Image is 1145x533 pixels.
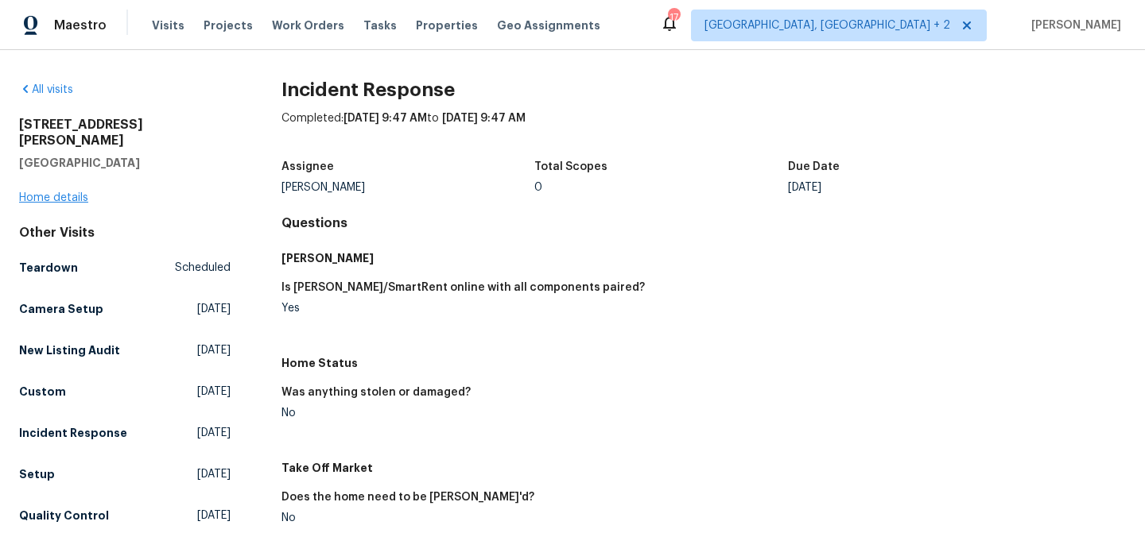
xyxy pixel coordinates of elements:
h4: Questions [281,215,1126,231]
div: Completed: to [281,110,1126,152]
div: [PERSON_NAME] [281,182,535,193]
a: Custom[DATE] [19,377,231,406]
span: [DATE] 9:47 AM [442,113,526,124]
h2: Incident Response [281,82,1126,98]
span: [DATE] [197,342,231,358]
span: Projects [204,17,253,33]
span: [DATE] [197,384,231,400]
a: New Listing Audit[DATE] [19,336,231,365]
h5: Quality Control [19,508,109,523]
span: [DATE] [197,425,231,441]
span: Work Orders [272,17,344,33]
div: Other Visits [19,225,231,241]
span: [GEOGRAPHIC_DATA], [GEOGRAPHIC_DATA] + 2 [704,17,950,33]
h5: Does the home need to be [PERSON_NAME]'d? [281,492,534,503]
h5: Incident Response [19,425,127,441]
a: TeardownScheduled [19,253,231,282]
a: Camera Setup[DATE] [19,295,231,323]
span: Visits [152,17,184,33]
h5: Was anything stolen or damaged? [281,387,471,398]
h5: New Listing Audit [19,342,120,358]
h5: Camera Setup [19,301,103,317]
a: All visits [19,84,73,95]
div: 0 [534,182,788,193]
a: Quality Control[DATE] [19,501,231,530]
div: No [281,512,691,523]
h5: [GEOGRAPHIC_DATA] [19,155,231,171]
span: [DATE] [197,301,231,317]
h5: Home Status [281,355,1126,371]
h5: [PERSON_NAME] [281,250,1126,266]
div: Yes [281,303,691,314]
h5: Is [PERSON_NAME]/SmartRent online with all components paired? [281,282,645,293]
a: Home details [19,192,88,203]
div: [DATE] [788,182,1042,193]
span: Maestro [54,17,107,33]
h5: Setup [19,466,55,482]
span: Tasks [363,20,397,31]
a: Setup[DATE] [19,460,231,489]
h5: Teardown [19,260,78,276]
span: [DATE] [197,466,231,482]
span: [PERSON_NAME] [1025,17,1121,33]
span: [DATE] 9:47 AM [343,113,427,124]
a: Incident Response[DATE] [19,419,231,447]
span: Geo Assignments [497,17,600,33]
h5: Custom [19,384,66,400]
span: Properties [416,17,478,33]
h5: Total Scopes [534,161,607,172]
div: 17 [668,10,679,25]
div: No [281,407,691,419]
span: Scheduled [175,260,231,276]
h5: Assignee [281,161,334,172]
span: [DATE] [197,508,231,523]
h5: Take Off Market [281,460,1126,476]
h2: [STREET_ADDRESS][PERSON_NAME] [19,117,231,149]
h5: Due Date [788,161,840,172]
